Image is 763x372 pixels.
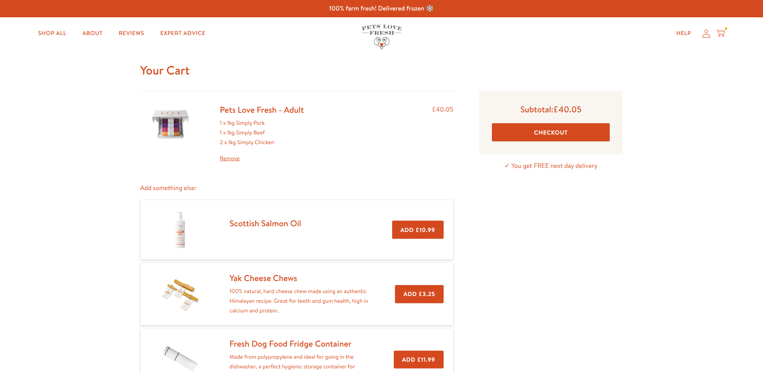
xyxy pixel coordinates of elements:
[230,272,297,284] a: Yak Cheese Chews
[492,104,610,115] p: Subtotal:
[220,154,304,163] a: Remove
[220,104,304,116] a: Pets Love Fresh - Adult
[140,183,454,194] p: Add something else:
[154,25,212,41] a: Expert Advice
[394,351,444,369] button: Add £11.99
[230,217,301,229] a: Scottish Salmon Oil
[140,62,623,78] h1: Your Cart
[392,221,444,239] button: Add £10.99
[230,287,370,315] p: 100% natural, hard cheese chew made using an authentic Himalayan recipe. Great for teeth and gum ...
[32,25,73,41] a: Shop All
[160,210,200,250] img: Scottish Salmon Oil
[160,274,200,314] img: Yak Cheese Chews
[112,25,150,41] a: Reviews
[432,104,453,163] div: £40.05
[76,25,109,41] a: About
[230,338,352,349] a: Fresh Dog Food Fridge Container
[479,161,623,172] p: ✓ You get FREE next day delivery
[395,285,444,303] button: Add £3.25
[220,118,304,163] div: 1 x 1kg Simply Pork 1 x 1kg Simply Beef 2 x 1kg Simply Chicken
[670,25,697,41] a: Help
[362,25,402,49] img: Pets Love Fresh
[553,103,582,115] span: £40.05
[492,123,610,141] button: Checkout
